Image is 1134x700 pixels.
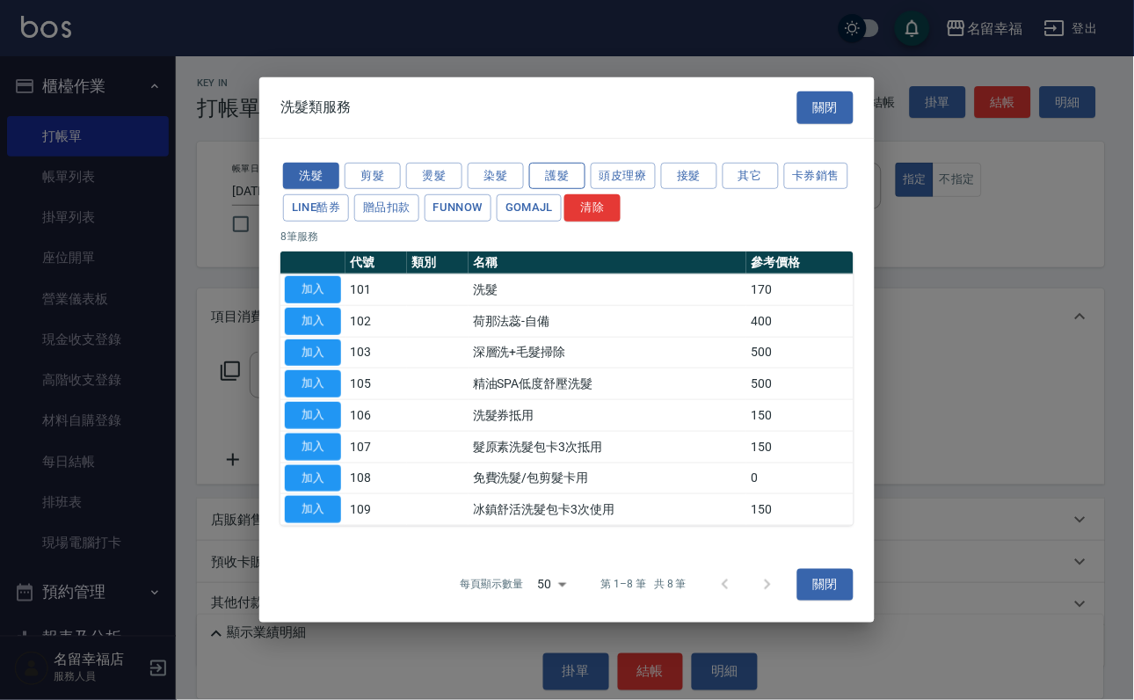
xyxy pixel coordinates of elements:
button: 加入 [285,402,341,429]
button: 護髮 [529,162,585,189]
td: 500 [746,337,854,368]
td: 荷那法蕊-自備 [469,305,746,337]
button: LINE酷券 [283,194,349,222]
button: 加入 [285,276,341,303]
button: 加入 [285,496,341,523]
td: 免費洗髮/包剪髮卡用 [469,463,746,494]
td: 髮原素洗髮包卡3次抵用 [469,431,746,463]
p: 8 筆服務 [280,229,854,244]
td: 冰鎮舒活洗髮包卡3次使用 [469,494,746,526]
td: 150 [746,494,854,526]
button: 關閉 [797,91,854,124]
td: 109 [345,494,407,526]
p: 每頁顯示數量 [461,577,524,593]
button: 加入 [285,308,341,335]
button: GOMAJL [497,194,562,222]
td: 500 [746,368,854,400]
button: 加入 [285,339,341,366]
td: 106 [345,399,407,431]
td: 103 [345,337,407,368]
td: 150 [746,399,854,431]
td: 108 [345,463,407,494]
td: 101 [345,273,407,305]
button: 卡券銷售 [784,162,849,189]
p: 第 1–8 筆 共 8 筆 [601,577,687,593]
span: 洗髮類服務 [280,98,351,116]
td: 105 [345,368,407,400]
button: 加入 [285,464,341,492]
button: 頭皮理療 [591,162,656,189]
button: 其它 [723,162,779,189]
td: 107 [345,431,407,463]
button: 燙髮 [406,162,462,189]
button: 接髮 [661,162,717,189]
td: 170 [746,273,854,305]
th: 代號 [345,252,407,274]
button: 染髮 [468,162,524,189]
td: 洗髮 [469,273,746,305]
td: 精油SPA低度舒壓洗髮 [469,368,746,400]
button: 加入 [285,434,341,461]
td: 洗髮券抵用 [469,399,746,431]
th: 類別 [407,252,469,274]
button: 清除 [564,194,621,222]
td: 深層洗+毛髮掃除 [469,337,746,368]
button: FUNNOW [425,194,491,222]
button: 加入 [285,370,341,397]
td: 150 [746,431,854,463]
button: 洗髮 [283,162,339,189]
th: 名稱 [469,252,746,274]
div: 50 [531,561,573,609]
button: 關閉 [797,569,854,602]
th: 參考價格 [746,252,854,274]
button: 剪髮 [345,162,401,189]
td: 400 [746,305,854,337]
button: 贈品扣款 [354,194,419,222]
td: 0 [746,463,854,494]
td: 102 [345,305,407,337]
